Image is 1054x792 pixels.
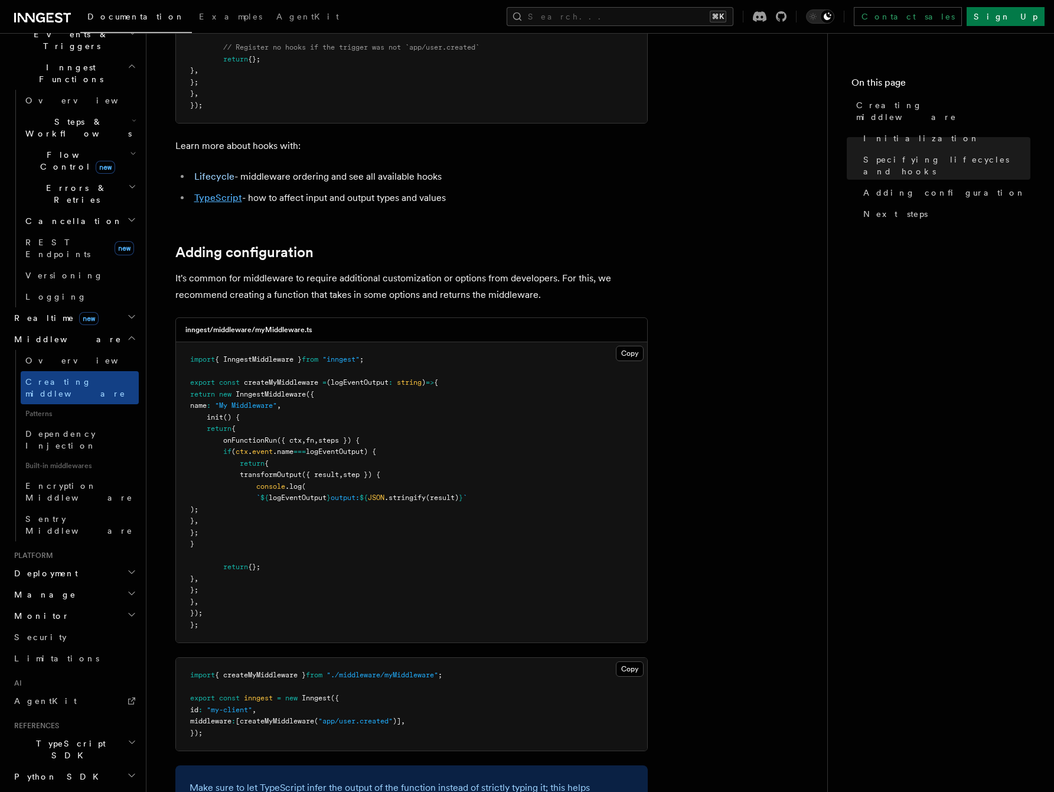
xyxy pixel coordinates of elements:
span: Inngest Functions [9,61,128,85]
span: Sentry Middleware [25,514,133,535]
span: (logEventOutput [327,378,389,387]
span: new [79,312,99,325]
span: new [115,241,134,255]
button: Deployment [9,563,139,584]
span: { [231,424,236,433]
span: {}; [248,563,260,571]
span: Manage [9,589,76,601]
span: } [190,89,194,98]
button: Middleware [9,329,139,350]
span: Overview [25,96,147,105]
span: Versioning [25,271,103,280]
span: if [223,447,231,456]
span: ({ [306,390,314,398]
button: Cancellation [21,210,139,232]
span: Security [14,632,67,642]
div: Middleware [9,350,139,541]
button: Search...⌘K [507,7,733,26]
a: Lifecycle [194,171,234,182]
button: TypeScript SDK [9,733,139,766]
span: "app/user.created" [318,717,393,725]
span: createMyMiddleware [244,378,318,387]
span: } [327,494,331,502]
button: Realtimenew [9,307,139,329]
span: Deployment [9,567,78,579]
span: } [190,66,194,74]
span: .name [273,447,293,456]
span: ; [360,355,364,363]
button: Steps & Workflows [21,111,139,144]
span: return [223,55,248,63]
span: ) [422,378,426,387]
span: => [426,378,434,387]
span: onFunctionRun [223,436,277,444]
span: AI [9,679,22,688]
span: )] [393,717,401,725]
span: const [219,694,240,702]
span: = [322,378,327,387]
span: , [194,574,198,583]
span: return [190,390,215,398]
span: : [389,378,393,387]
span: inngest [244,694,273,702]
span: "my-client" [207,706,252,714]
span: , [194,517,198,525]
span: Steps & Workflows [21,116,132,139]
a: TypeScript [194,192,242,203]
span: console [256,482,285,491]
span: , [277,401,281,410]
span: // Register no hooks if the trigger was not `app/user.created` [223,43,479,51]
span: InngestMiddleware [236,390,306,398]
span: ${ [260,494,269,502]
span: : [231,717,236,725]
span: Specifying lifecycles and hooks [863,154,1030,177]
span: , [302,436,306,444]
li: - how to affect input and output types and values [191,190,648,206]
span: Next steps [863,208,928,220]
a: Encryption Middleware [21,475,139,508]
span: { createMyMiddleware } [215,671,306,679]
button: Errors & Retries [21,177,139,210]
button: Manage [9,584,139,605]
h3: inngest/middleware/myMiddleware.ts [185,325,312,335]
span: Monitor [9,610,70,622]
a: Limitations [9,648,139,669]
span: } [190,517,194,525]
span: { InngestMiddleware } [215,355,302,363]
span: import [190,355,215,363]
span: = [277,694,281,702]
span: steps }) { [318,436,360,444]
p: Learn more about hooks with: [175,138,648,154]
div: Inngest Functions [9,90,139,307]
a: Documentation [80,4,192,33]
span: const [219,378,240,387]
span: step }) { [343,470,380,479]
button: Inngest Functions [9,57,139,90]
span: Adding configuration [863,187,1026,199]
span: Platform [9,551,53,560]
span: return [207,424,231,433]
span: from [306,671,322,679]
span: : [207,401,211,410]
span: Cancellation [21,215,123,227]
a: AgentKit [269,4,346,32]
span: ` [463,494,467,502]
span: }; [190,528,198,537]
span: new [219,390,231,398]
span: Patterns [21,404,139,423]
a: REST Endpointsnew [21,232,139,265]
span: References [9,721,59,731]
span: ( [231,447,236,456]
a: Contact sales [854,7,962,26]
a: Versioning [21,265,139,286]
span: middleware [190,717,231,725]
span: ; [438,671,442,679]
span: } [190,540,194,548]
span: Errors & Retries [21,182,128,206]
h4: On this page [851,76,1030,95]
span: : [198,706,203,714]
span: REST Endpoints [25,238,90,259]
span: ctx [236,447,248,456]
span: import [190,671,215,679]
a: AgentKit [9,690,139,712]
